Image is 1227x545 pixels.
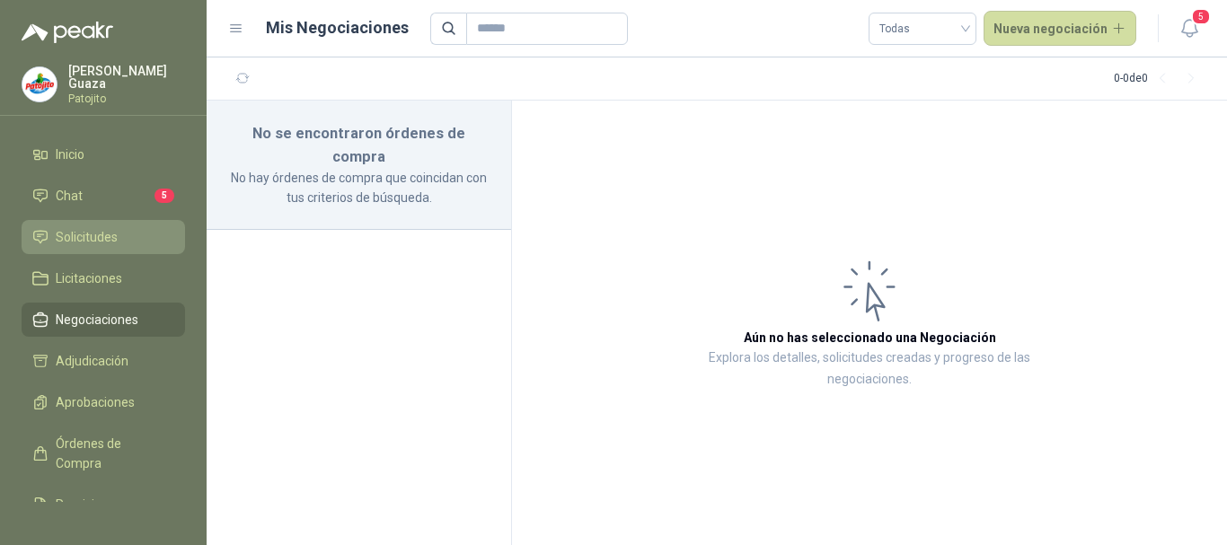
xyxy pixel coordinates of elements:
div: 0 - 0 de 0 [1114,65,1205,93]
a: Licitaciones [22,261,185,295]
span: Aprobaciones [56,392,135,412]
p: No hay órdenes de compra que coincidan con tus criterios de búsqueda. [228,168,490,207]
button: Nueva negociación [984,11,1137,47]
h3: No se encontraron órdenes de compra [228,122,490,168]
a: Adjudicación [22,344,185,378]
p: Explora los detalles, solicitudes creadas y progreso de las negociaciones. [692,347,1047,391]
span: Adjudicación [56,351,128,371]
p: Patojito [68,93,185,104]
p: [PERSON_NAME] Guaza [68,65,185,90]
h3: Aún no has seleccionado una Negociación [744,328,996,347]
span: Inicio [56,145,84,164]
img: Logo peakr [22,22,113,43]
span: Solicitudes [56,227,118,247]
span: Chat [56,186,83,206]
span: 5 [1191,8,1211,25]
span: 5 [154,189,174,203]
a: Remisiones [22,488,185,522]
a: Aprobaciones [22,385,185,419]
a: Negociaciones [22,303,185,337]
a: Inicio [22,137,185,171]
a: Órdenes de Compra [22,426,185,480]
span: Órdenes de Compra [56,434,168,473]
button: 5 [1173,13,1205,45]
span: Todas [879,15,966,42]
a: Chat5 [22,179,185,213]
span: Licitaciones [56,268,122,288]
span: Negociaciones [56,310,138,330]
span: Remisiones [56,495,122,514]
h1: Mis Negociaciones [266,15,409,40]
img: Company Logo [22,67,57,101]
a: Solicitudes [22,220,185,254]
